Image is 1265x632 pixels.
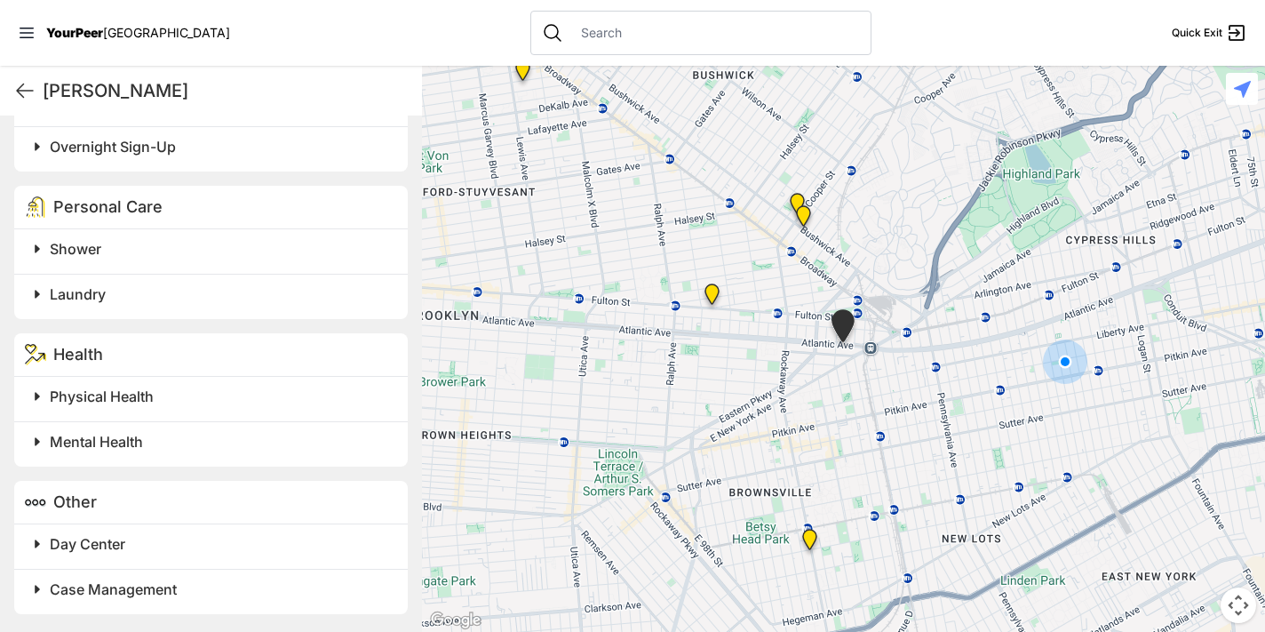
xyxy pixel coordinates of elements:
span: Day Center [50,535,125,553]
h1: [PERSON_NAME] [43,78,408,103]
div: You are here! [1043,340,1087,384]
span: Case Management [50,580,177,598]
a: YourPeer[GEOGRAPHIC_DATA] [46,28,230,38]
a: Quick Exit [1172,22,1247,44]
div: The Gathering Place Drop-in Center [828,309,858,349]
a: Open this area in Google Maps (opens a new window) [426,609,485,632]
span: Mental Health [50,433,143,451]
button: Map camera controls [1221,588,1256,623]
span: Quick Exit [1172,26,1222,40]
span: Personal Care [53,197,163,216]
span: Shower [50,240,101,258]
span: [GEOGRAPHIC_DATA] [103,25,230,40]
span: Overnight Sign-Up [50,138,176,156]
div: SuperPantry [701,284,723,312]
div: Bushwick/North Brooklyn [792,205,815,234]
div: Location of CCBQ, Brooklyn [512,60,534,88]
div: St Thomas Episcopal Church [786,193,808,221]
span: Health [53,345,103,364]
span: Physical Health [50,388,154,405]
img: Google [426,609,485,632]
input: Search [570,24,860,42]
span: Laundry [50,285,106,303]
span: YourPeer [46,25,103,40]
span: Other [53,492,97,511]
div: Brooklyn DYCD Youth Drop-in Center [799,529,821,557]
